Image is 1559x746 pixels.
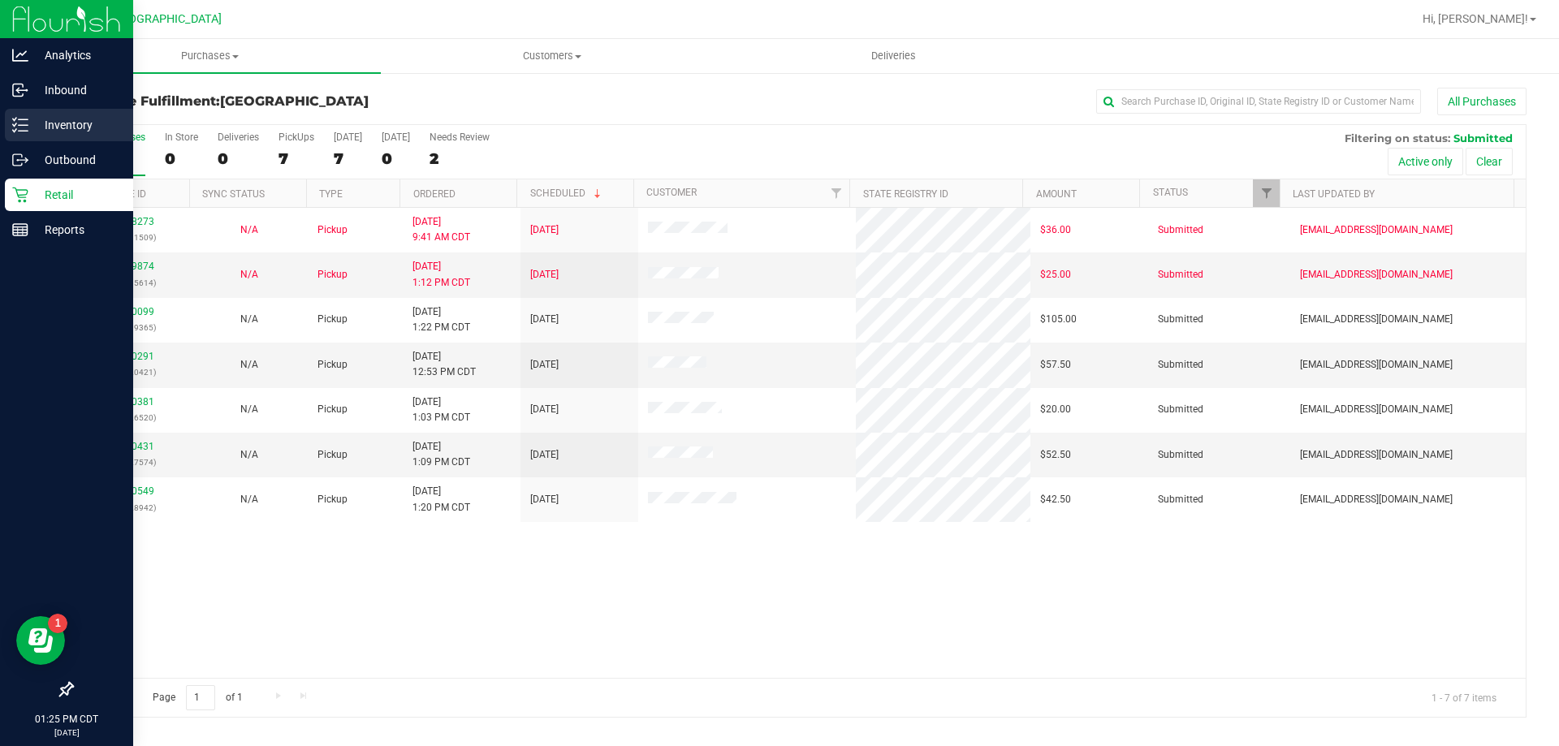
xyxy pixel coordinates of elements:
[1040,492,1071,507] span: $42.50
[1040,267,1071,282] span: $25.00
[240,267,258,282] button: N/A
[240,357,258,373] button: N/A
[317,312,348,327] span: Pickup
[382,149,410,168] div: 0
[240,359,258,370] span: Not Applicable
[28,150,126,170] p: Outbound
[317,402,348,417] span: Pickup
[317,267,348,282] span: Pickup
[1423,12,1528,25] span: Hi, [PERSON_NAME]!
[430,132,490,143] div: Needs Review
[240,402,258,417] button: N/A
[530,492,559,507] span: [DATE]
[381,39,723,73] a: Customers
[1040,447,1071,463] span: $52.50
[849,49,938,63] span: Deliveries
[1419,685,1509,709] span: 1 - 7 of 7 items
[1300,357,1453,373] span: [EMAIL_ADDRESS][DOMAIN_NAME]
[202,188,265,200] a: Sync Status
[1253,179,1280,207] a: Filter
[7,727,126,739] p: [DATE]
[12,152,28,168] inline-svg: Outbound
[412,304,470,335] span: [DATE] 1:22 PM CDT
[412,259,470,290] span: [DATE] 1:12 PM CDT
[240,224,258,235] span: Not Applicable
[240,269,258,280] span: Not Applicable
[218,132,259,143] div: Deliveries
[1040,402,1071,417] span: $20.00
[1158,447,1203,463] span: Submitted
[28,80,126,100] p: Inbound
[530,357,559,373] span: [DATE]
[1153,187,1188,198] a: Status
[823,179,849,207] a: Filter
[1158,357,1203,373] span: Submitted
[412,395,470,425] span: [DATE] 1:03 PM CDT
[412,484,470,515] span: [DATE] 1:20 PM CDT
[28,115,126,135] p: Inventory
[165,149,198,168] div: 0
[12,222,28,238] inline-svg: Reports
[530,222,559,238] span: [DATE]
[1453,132,1513,144] span: Submitted
[240,222,258,238] button: N/A
[240,403,258,415] span: Not Applicable
[28,185,126,205] p: Retail
[12,117,28,133] inline-svg: Inventory
[723,39,1065,73] a: Deliveries
[220,93,369,109] span: [GEOGRAPHIC_DATA]
[165,132,198,143] div: In Store
[109,485,154,497] a: 11850549
[139,685,256,710] span: Page of 1
[317,447,348,463] span: Pickup
[109,396,154,407] a: 11850381
[382,49,722,63] span: Customers
[530,267,559,282] span: [DATE]
[412,439,470,470] span: [DATE] 1:09 PM CDT
[1158,492,1203,507] span: Submitted
[317,357,348,373] span: Pickup
[240,447,258,463] button: N/A
[412,349,476,380] span: [DATE] 12:53 PM CDT
[109,306,154,317] a: 11850099
[109,351,154,362] a: 11850291
[39,49,381,63] span: Purchases
[240,312,258,327] button: N/A
[530,402,559,417] span: [DATE]
[1096,89,1421,114] input: Search Purchase ID, Original ID, State Registry ID or Customer Name...
[1158,222,1203,238] span: Submitted
[317,492,348,507] span: Pickup
[317,222,348,238] span: Pickup
[39,39,381,73] a: Purchases
[1158,312,1203,327] span: Submitted
[12,82,28,98] inline-svg: Inbound
[110,12,222,26] span: [GEOGRAPHIC_DATA]
[71,94,556,109] h3: Purchase Fulfillment:
[530,188,604,199] a: Scheduled
[1437,88,1527,115] button: All Purchases
[7,712,126,727] p: 01:25 PM CDT
[109,441,154,452] a: 11850431
[28,45,126,65] p: Analytics
[240,492,258,507] button: N/A
[279,132,314,143] div: PickUps
[1040,222,1071,238] span: $36.00
[240,449,258,460] span: Not Applicable
[1300,222,1453,238] span: [EMAIL_ADDRESS][DOMAIN_NAME]
[186,685,215,710] input: 1
[1388,148,1463,175] button: Active only
[1040,312,1077,327] span: $105.00
[430,149,490,168] div: 2
[382,132,410,143] div: [DATE]
[1293,188,1375,200] a: Last Updated By
[240,313,258,325] span: Not Applicable
[28,220,126,239] p: Reports
[530,312,559,327] span: [DATE]
[48,614,67,633] iframe: Resource center unread badge
[1158,267,1203,282] span: Submitted
[109,216,154,227] a: 11848273
[1300,312,1453,327] span: [EMAIL_ADDRESS][DOMAIN_NAME]
[863,188,948,200] a: State Registry ID
[1158,402,1203,417] span: Submitted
